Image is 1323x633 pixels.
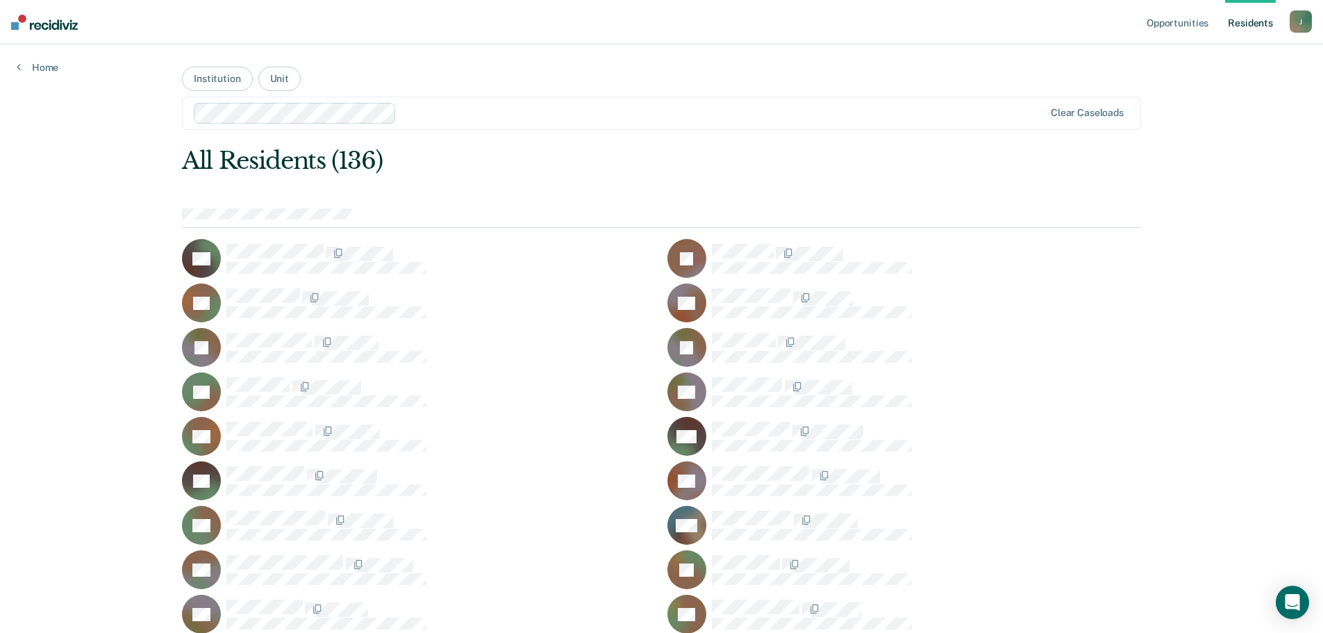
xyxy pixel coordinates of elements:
[1290,10,1312,33] button: J
[11,15,78,30] img: Recidiviz
[1051,107,1124,119] div: Clear caseloads
[182,67,252,91] button: Institution
[1276,586,1309,619] div: Open Intercom Messenger
[258,67,301,91] button: Unit
[17,61,58,74] a: Home
[182,147,949,175] div: All Residents (136)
